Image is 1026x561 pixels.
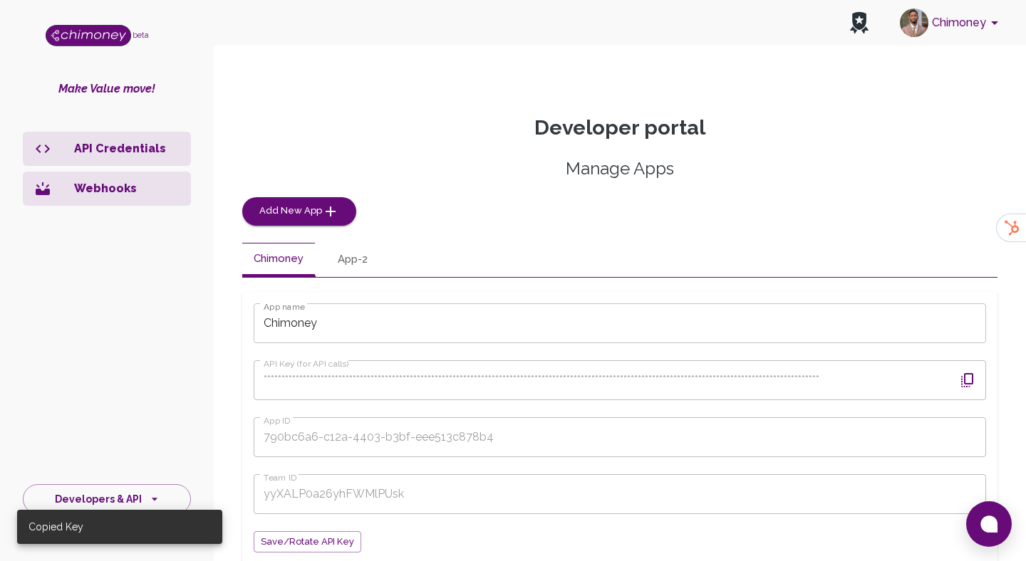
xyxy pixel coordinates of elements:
[259,203,322,219] span: Add New App
[242,243,315,277] button: Chimoney
[321,243,385,277] button: App-2
[261,534,354,550] span: Save/Rotate API key
[23,484,191,515] button: Developers & API
[242,115,997,140] p: Developer portal
[242,197,356,226] button: Add New App
[254,531,361,553] button: Save/Rotate API key
[894,4,1009,41] button: account of current user
[254,360,945,400] input: API Key
[133,31,149,39] span: beta
[264,414,291,426] label: App ID
[242,157,997,180] h5: Manage Apps
[264,471,297,483] label: Team ID
[254,303,986,343] input: App name
[74,140,180,157] p: API Credentials
[242,243,997,277] div: disabled tabs example
[966,501,1012,547] button: Open chat window
[900,9,928,37] img: avatar
[46,25,131,46] img: Logo
[74,180,180,197] p: Webhooks
[264,300,305,313] label: App name
[264,357,349,369] label: API Key (for API calls)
